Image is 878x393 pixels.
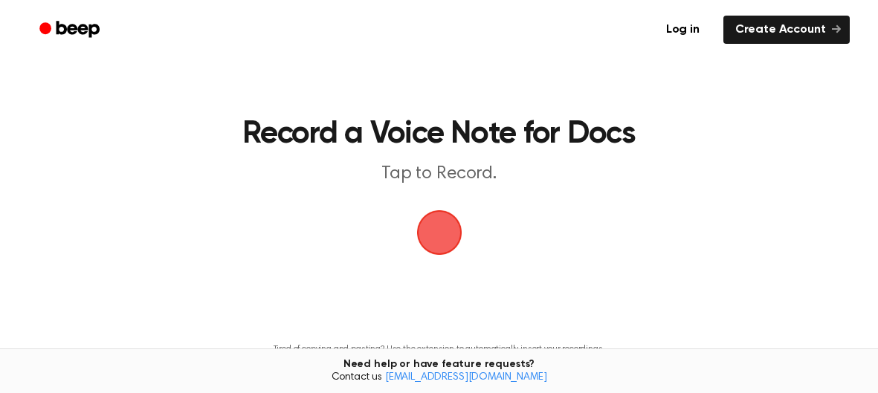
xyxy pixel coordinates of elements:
a: Beep [29,16,113,45]
p: Tired of copying and pasting? Use the extension to automatically insert your recordings. [274,344,605,355]
h1: Record a Voice Note for Docs [161,119,717,150]
a: Create Account [723,16,850,44]
a: Log in [651,13,714,47]
img: Beep Logo [417,210,462,255]
a: [EMAIL_ADDRESS][DOMAIN_NAME] [385,372,547,383]
span: Contact us [9,371,869,385]
p: Tap to Record. [161,162,717,186]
